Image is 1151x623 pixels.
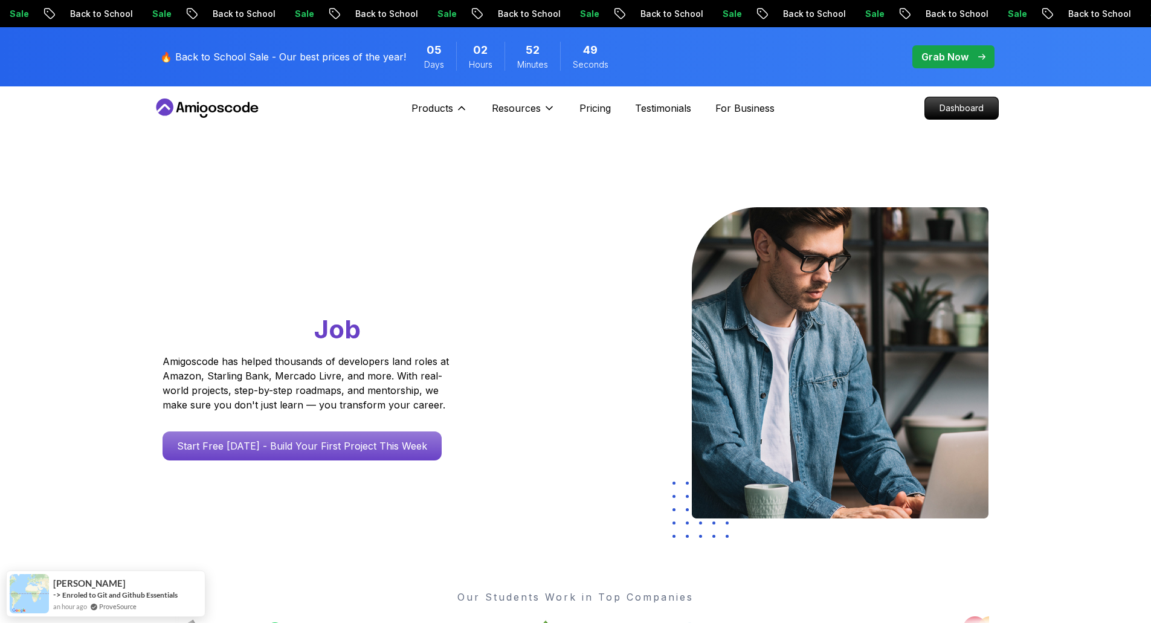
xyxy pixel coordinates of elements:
[10,574,49,613] img: provesource social proof notification image
[616,8,698,20] p: Back to School
[1043,8,1126,20] p: Back to School
[925,97,998,119] p: Dashboard
[45,8,127,20] p: Back to School
[492,101,555,125] button: Resources
[469,59,492,71] span: Hours
[53,590,61,599] span: ->
[473,42,488,59] span: 2 Hours
[424,59,444,71] span: Days
[127,8,166,20] p: Sale
[579,101,611,115] a: Pricing
[473,8,555,20] p: Back to School
[163,590,989,604] p: Our Students Work in Top Companies
[163,431,442,460] a: Start Free [DATE] - Build Your First Project This Week
[840,8,879,20] p: Sale
[583,42,598,59] span: 49 Seconds
[698,8,737,20] p: Sale
[99,601,137,612] a: ProveSource
[330,8,413,20] p: Back to School
[924,97,999,120] a: Dashboard
[901,8,983,20] p: Back to School
[411,101,468,125] button: Products
[635,101,691,115] a: Testimonials
[163,354,453,412] p: Amigoscode has helped thousands of developers land roles at Amazon, Starling Bank, Mercado Livre,...
[492,101,541,115] p: Resources
[526,42,540,59] span: 52 Minutes
[53,601,87,612] span: an hour ago
[758,8,840,20] p: Back to School
[413,8,451,20] p: Sale
[715,101,775,115] a: For Business
[53,578,126,589] span: [PERSON_NAME]
[160,50,406,64] p: 🔥 Back to School Sale - Our best prices of the year!
[555,8,594,20] p: Sale
[427,42,442,59] span: 5 Days
[983,8,1022,20] p: Sale
[921,50,969,64] p: Grab Now
[517,59,548,71] span: Minutes
[62,590,178,599] a: Enroled to Git and Github Essentials
[573,59,608,71] span: Seconds
[270,8,309,20] p: Sale
[411,101,453,115] p: Products
[188,8,270,20] p: Back to School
